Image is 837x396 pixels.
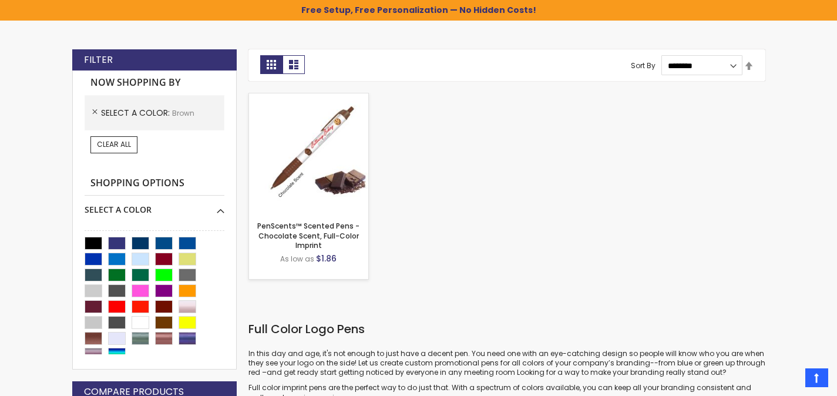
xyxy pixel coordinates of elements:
[84,53,113,66] strong: Filter
[101,107,172,119] span: Select A Color
[249,93,368,213] img: PenScents™ Scented Pens - Chocolate Scent, Full-Color Imprint
[280,254,314,264] span: As low as
[260,55,283,74] strong: Grid
[805,368,828,387] a: Top
[97,139,131,149] span: Clear All
[631,61,656,71] label: Sort By
[85,71,224,95] strong: Now Shopping by
[257,221,359,250] a: PenScents™ Scented Pens - Chocolate Scent, Full-Color Imprint
[85,171,224,196] strong: Shopping Options
[248,321,765,337] h2: Full Color Logo Pens
[248,349,765,378] p: In this day and age, it's not enough to just have a decent pen. You need one with an eye-catching...
[172,108,194,118] span: Brown
[90,136,137,153] a: Clear All
[249,93,368,103] a: PenScents™ Scented Pens - Chocolate Scent, Full-Color Imprint
[85,196,224,216] div: Select A Color
[316,253,337,264] span: $1.86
